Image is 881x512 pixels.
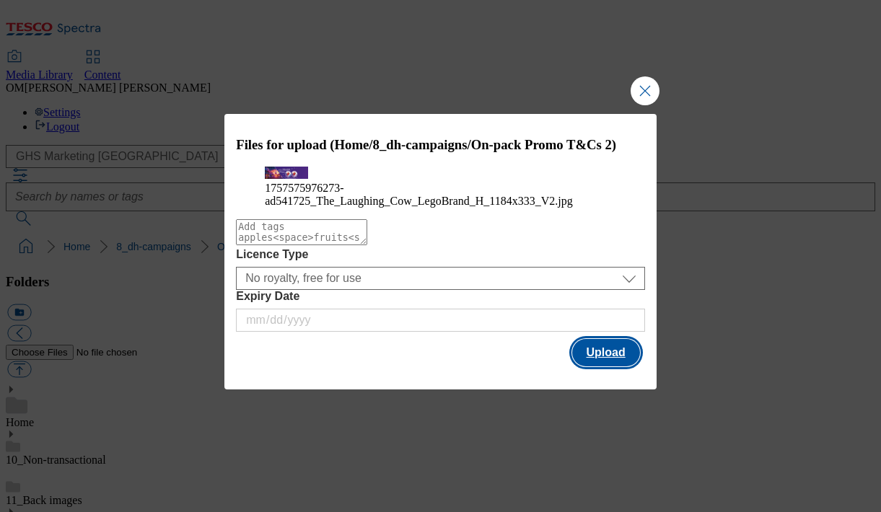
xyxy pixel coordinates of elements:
[236,290,645,303] label: Expiry Date
[572,339,640,366] button: Upload
[236,248,645,261] label: Licence Type
[265,167,308,179] img: preview
[631,76,659,105] button: Close Modal
[265,182,616,208] figcaption: 1757575976273-ad541725_The_Laughing_Cow_LegoBrand_H_1184x333_V2.jpg
[236,137,645,153] h3: Files for upload (Home/8_dh-campaigns/On-pack Promo T&Cs 2)
[224,114,657,389] div: Modal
